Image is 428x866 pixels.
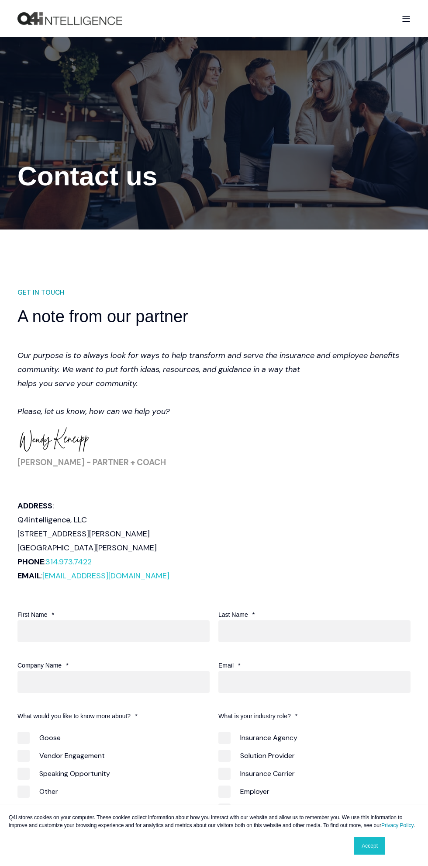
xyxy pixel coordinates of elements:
img: Wendy-Keneipp [19,426,89,452]
span: Contact us [17,161,157,191]
em: Please, let us know, how can we help you? [17,406,169,417]
strong: EMAIL [17,570,41,581]
a: 314.973.7422 [45,556,92,567]
span: : [44,556,92,567]
h2: A note from our partner [17,306,411,327]
span: Last Name [218,611,248,618]
em: Our purpose is to always look for ways to help transform and serve the insurance and employee ben... [17,350,399,389]
span: Insurance Agency [218,732,297,744]
span: Company Name [17,662,62,669]
strong: ADDRESS [17,501,52,511]
span: Employer [218,786,269,797]
span: Other [218,803,259,815]
span: Goose [17,732,61,744]
span: Email [218,662,234,669]
span: Vendor Engagement [17,750,105,762]
span: Solution Provider [218,750,295,762]
a: Privacy Policy [381,822,414,828]
span: : [41,570,169,581]
a: Accept [354,837,385,855]
img: Q4intelligence, LLC logo [17,12,122,25]
span: GET IN TOUCH [17,286,64,299]
a: [EMAIL_ADDRESS][DOMAIN_NAME] [42,570,169,581]
a: Open Burger Menu [397,11,415,26]
span: What would you like to know more about? [17,713,131,720]
span: [PERSON_NAME] - PARTNER + COACH [17,457,166,468]
span: Speaking Opportunity [17,768,110,779]
span: What is your industry role? [218,713,291,720]
strong: PHONE [17,556,44,567]
p: Q4i stores cookies on your computer. These cookies collect information about how you interact wit... [9,814,419,829]
span: Other [17,786,58,797]
span: Insurance Carrier [218,768,295,779]
span: First Name [17,611,47,618]
a: Back to Home [17,12,122,25]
